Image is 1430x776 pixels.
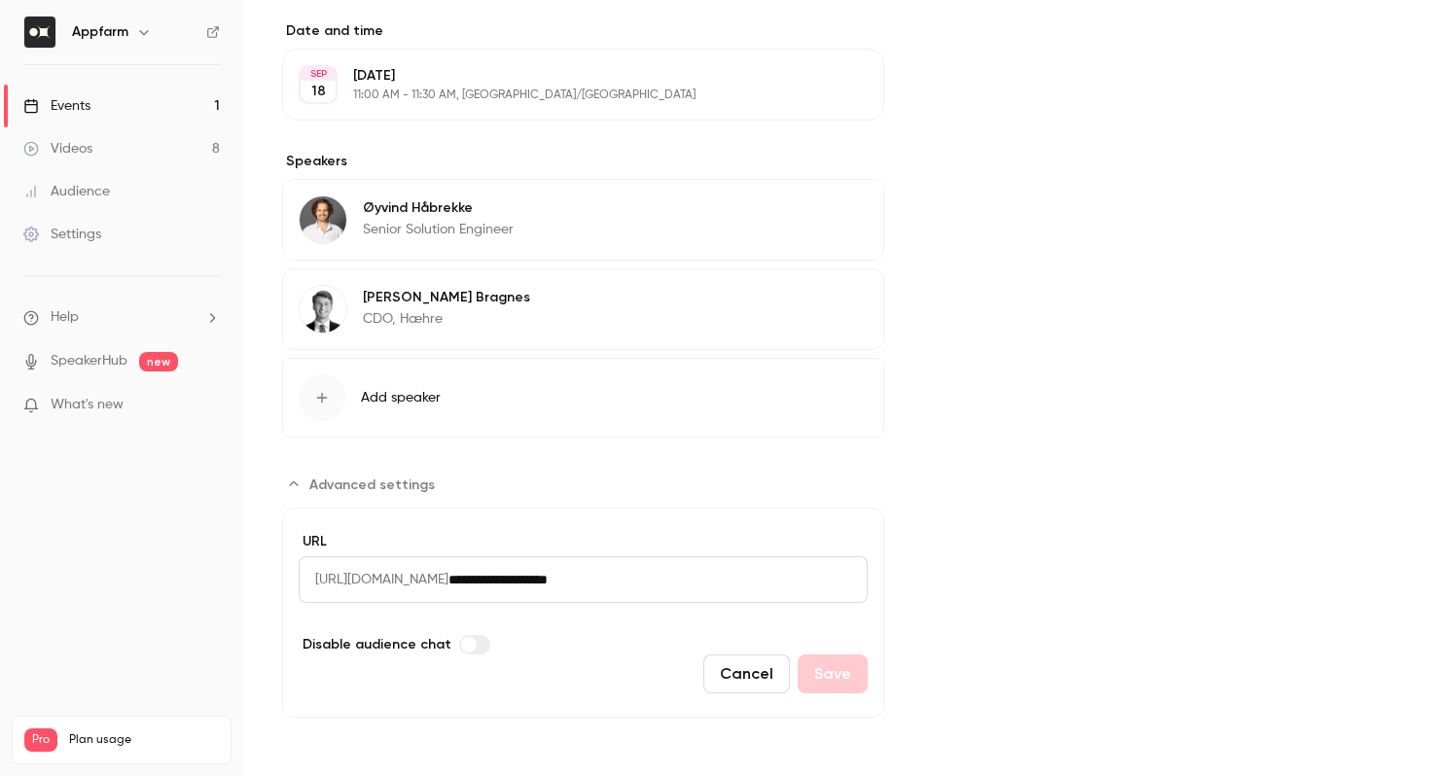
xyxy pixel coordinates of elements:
span: Pro [24,728,57,752]
iframe: Noticeable Trigger [197,397,220,414]
div: Videos [23,139,92,159]
section: Advanced settings [282,469,884,718]
div: Øyvind HåbrekkeØyvind HåbrekkeSenior Solution Engineer [282,179,884,261]
div: Audience [23,182,110,201]
p: 11:00 AM - 11:30 AM, [GEOGRAPHIC_DATA]/[GEOGRAPHIC_DATA] [353,88,781,103]
p: [PERSON_NAME] Bragnes [363,288,530,307]
label: Speakers [282,152,884,171]
label: Date and time [282,21,884,41]
span: new [139,352,178,371]
label: URL [299,532,868,551]
img: Øyvind Håbrekke [300,196,346,243]
img: Appfarm [24,17,55,48]
li: help-dropdown-opener [23,307,220,328]
div: SEP [301,67,336,81]
div: Oskar Bragnes[PERSON_NAME] BragnesCDO, Hæhre [282,268,884,350]
p: 18 [311,82,326,101]
p: [DATE] [353,66,781,86]
button: Cancel [703,654,790,693]
span: Add speaker [361,388,441,407]
span: Advanced settings [309,475,435,495]
span: Disable audience chat [303,634,451,654]
span: What's new [51,395,124,415]
button: Advanced settings [282,469,447,500]
p: CDO, Hæhre [363,309,530,329]
h6: Appfarm [72,22,128,42]
div: Settings [23,225,101,244]
a: SpeakerHub [51,351,127,371]
img: Oskar Bragnes [300,286,346,333]
div: Events [23,96,90,116]
p: Senior Solution Engineer [363,220,514,239]
span: [URL][DOMAIN_NAME] [299,556,448,603]
span: Help [51,307,79,328]
button: Add speaker [282,358,884,438]
p: Øyvind Håbrekke [363,198,514,218]
span: Plan usage [69,732,219,748]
